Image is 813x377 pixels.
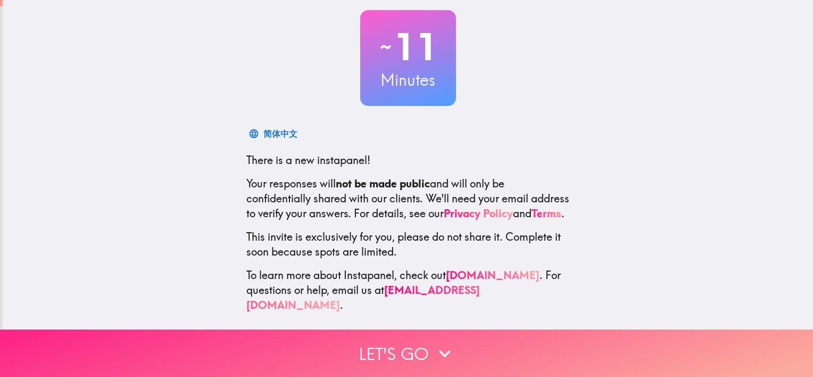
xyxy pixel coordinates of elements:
[246,123,302,144] button: 简体中文
[246,153,370,167] span: There is a new instapanel!
[378,31,393,63] span: ~
[360,25,456,69] h2: 11
[532,207,561,220] a: Terms
[246,230,570,259] p: This invite is exclusively for you, please do not share it. Complete it soon because spots are li...
[360,69,456,91] h3: Minutes
[446,268,540,282] a: [DOMAIN_NAME]
[336,177,430,190] b: not be made public
[263,126,297,141] div: 简体中文
[246,283,480,312] a: [EMAIL_ADDRESS][DOMAIN_NAME]
[246,268,570,313] p: To learn more about Instapanel, check out . For questions or help, email us at .
[246,176,570,221] p: Your responses will and will only be confidentially shared with our clients. We'll need your emai...
[444,207,513,220] a: Privacy Policy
